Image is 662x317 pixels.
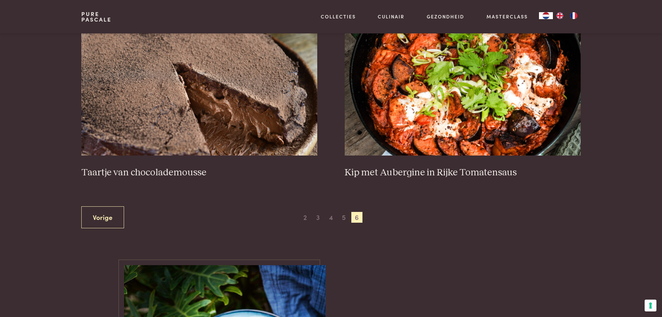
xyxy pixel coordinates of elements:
a: Vorige [81,206,124,228]
img: Kip met Aubergine in Rijke Tomatensaus [345,16,580,156]
a: Taartje van chocolademousse Taartje van chocolademousse [81,16,317,179]
a: Culinair [378,13,404,20]
div: Language [539,12,553,19]
span: 3 [312,212,324,223]
a: EN [553,12,567,19]
a: NL [539,12,553,19]
img: Taartje van chocolademousse [81,16,317,156]
span: 5 [338,212,350,223]
a: Masterclass [487,13,528,20]
span: 2 [300,212,311,223]
h3: Kip met Aubergine in Rijke Tomatensaus [345,167,580,179]
a: FR [567,12,581,19]
span: 6 [351,212,362,223]
ul: Language list [553,12,581,19]
button: Uw voorkeuren voor toestemming voor trackingtechnologieën [645,300,656,311]
a: PurePascale [81,11,112,22]
span: 4 [326,212,337,223]
aside: Language selected: Nederlands [539,12,581,19]
a: Gezondheid [427,13,464,20]
a: Collecties [321,13,356,20]
a: Kip met Aubergine in Rijke Tomatensaus Kip met Aubergine in Rijke Tomatensaus [345,16,580,179]
h3: Taartje van chocolademousse [81,167,317,179]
